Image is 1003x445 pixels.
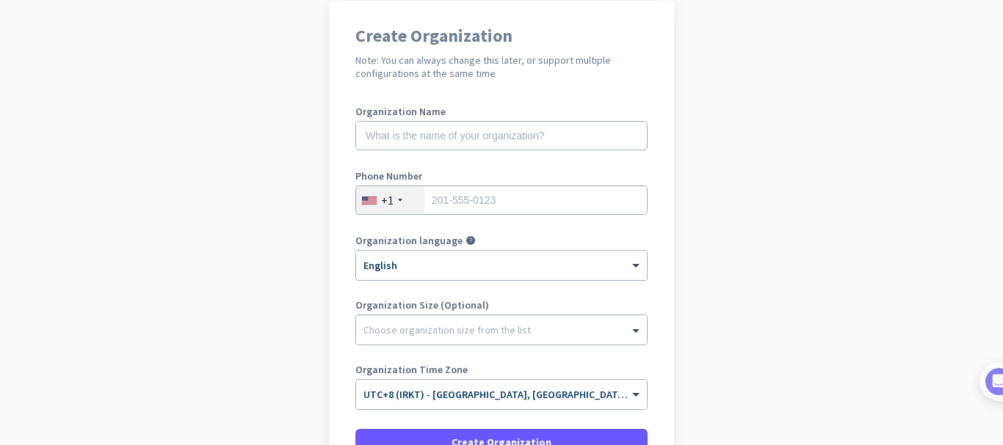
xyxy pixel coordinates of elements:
[355,106,648,117] label: Organization Name
[355,235,463,246] label: Organization language
[466,235,476,246] i: help
[355,364,648,375] label: Organization Time Zone
[355,171,648,181] label: Phone Number
[381,193,394,207] div: +1
[355,185,648,215] input: 201-555-0123
[355,27,648,45] h1: Create Organization
[355,300,648,310] label: Organization Size (Optional)
[355,121,648,150] input: What is the name of your organization?
[355,54,648,80] h2: Note: You can always change this later, or support multiple configurations at the same time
